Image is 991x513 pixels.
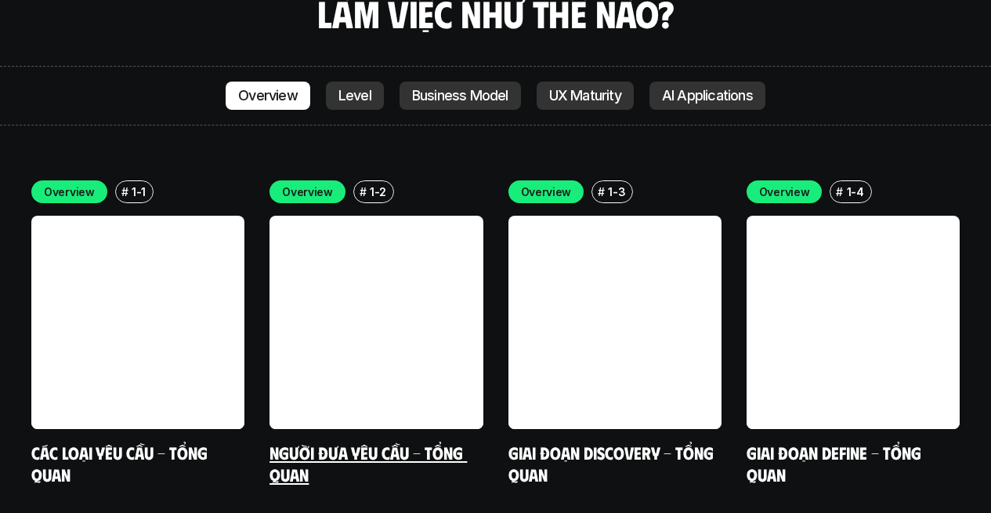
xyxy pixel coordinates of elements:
a: Các loại yêu cầu - Tổng quan [31,442,212,485]
p: 1-4 [847,184,864,200]
p: Overview [44,184,95,200]
p: 1-3 [608,184,625,200]
a: Level [326,82,384,110]
p: Overview [521,184,572,200]
a: UX Maturity [537,82,634,110]
p: UX Maturity [549,88,621,104]
a: Business Model [400,82,521,110]
h6: # [836,186,843,198]
a: AI Applications [649,82,765,110]
h6: # [360,186,367,198]
p: Overview [282,184,333,200]
p: 1-2 [370,184,386,200]
a: Giai đoạn Define - Tổng quan [747,442,925,485]
p: AI Applications [662,88,753,104]
p: Level [338,88,371,104]
a: Người đưa yêu cầu - Tổng quan [269,442,467,485]
p: Overview [759,184,810,200]
p: Business Model [412,88,508,104]
h6: # [121,186,128,198]
a: Giai đoạn Discovery - Tổng quan [508,442,718,485]
h6: # [598,186,605,198]
p: Overview [238,88,298,104]
p: 1-1 [132,184,146,200]
a: Overview [226,82,310,110]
